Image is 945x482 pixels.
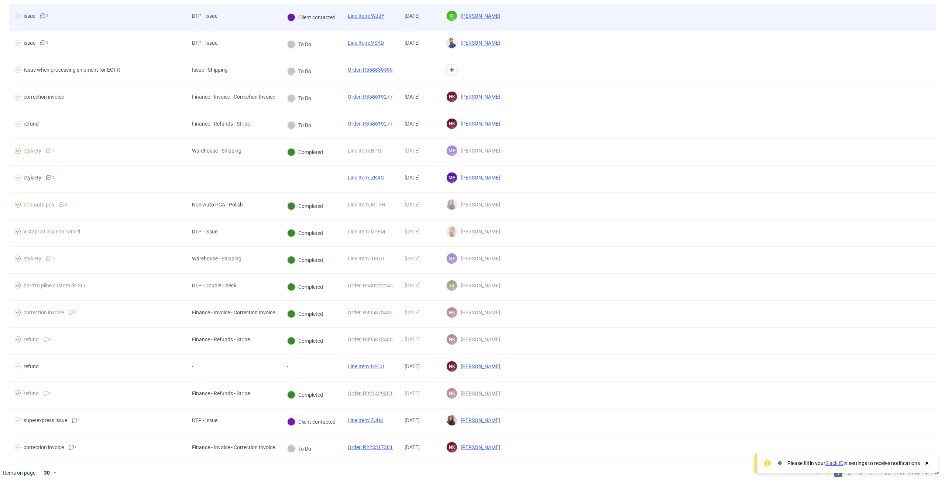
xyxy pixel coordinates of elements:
div: DTP - Issue [192,229,217,235]
figcaption: NK [447,361,457,372]
span: [PERSON_NAME] [458,175,500,181]
div: Completed [287,256,323,264]
div: Warehouse - Shipping [192,148,241,154]
span: 1 [75,310,77,315]
span: [PERSON_NAME] [458,417,500,423]
span: 1 [78,417,80,423]
span: [PERSON_NAME] [458,121,500,127]
div: refund [24,363,39,369]
figcaption: NK [447,307,457,318]
figcaption: MF [447,253,457,264]
div: bardzo pilne custom dc 3LI [24,283,85,288]
a: Order: R358619277 [348,94,393,100]
figcaption: NK [447,119,457,129]
div: correction invoice [24,444,64,450]
a: Line Item: VSKD [348,40,384,46]
img: Sandra Beśka [447,415,457,425]
span: [DATE] [405,175,420,181]
div: Completed [287,202,323,210]
div: issue [24,40,35,46]
span: 1 [46,40,48,46]
div: refund [24,336,39,342]
div: DTP - Issue [192,13,217,19]
span: 1 [52,256,54,261]
a: Line Item: DPEM [348,229,385,235]
img: Sandra Beśka [447,199,457,210]
div: To Do [287,94,311,102]
span: [PERSON_NAME] [458,40,500,46]
span: [PERSON_NAME] [458,363,500,369]
div: Completed [287,337,323,345]
span: Items on page: [3,469,37,476]
div: To Do [287,445,311,453]
a: Line Item: BPQF [348,148,384,154]
span: [PERSON_NAME] [458,202,500,208]
div: etykiety [24,148,41,154]
a: Order: R895873483 [348,310,393,315]
div: Issue when processing shipment for EOFR [24,67,120,73]
div: Completed [287,148,323,156]
a: Order: R558839599 [348,67,393,73]
figcaption: MF [447,146,457,156]
span: [DATE] [405,148,420,154]
div: DTP - Double Check [192,283,236,288]
span: [DATE] [405,202,420,208]
span: 3 [65,202,67,208]
span: 1 [49,336,52,342]
div: Please fill in your in settings to receive notifications [787,459,920,467]
div: 30 [39,468,53,478]
span: [DATE] [405,417,420,423]
span: [DATE] [405,40,420,46]
div: Completed [287,310,323,318]
a: Order: R223317381 [348,444,393,450]
div: Finance - Refunds - Stripe [192,390,250,396]
figcaption: EJ [447,280,457,291]
span: 1198 [908,468,920,477]
span: [PERSON_NAME] [458,310,500,315]
div: superexpress issue [24,417,67,423]
a: Line Item: ZJUK [348,417,384,423]
div: To Do [287,121,311,129]
div: - [192,363,210,369]
div: Completed [287,391,323,399]
div: Finance - Invoice - Correction Invoice [192,444,275,450]
span: [DATE] [405,121,420,127]
div: issue [24,13,35,19]
span: [PERSON_NAME] [458,256,500,261]
figcaption: NK [447,442,457,452]
span: [DATE] [405,390,420,396]
span: [DATE] [405,336,420,342]
div: Completed [287,229,323,237]
span: 1 [834,468,842,477]
div: etykiety [24,175,41,181]
a: Order: R921429381 [348,390,393,396]
div: - [192,175,210,181]
span: [PERSON_NAME] [458,13,500,19]
span: 1 [49,390,52,396]
div: etykiety [24,256,41,261]
a: Order: R358619277 [348,121,393,127]
img: Slack [776,459,784,467]
span: 1 [75,444,77,450]
span: [DATE] [405,13,420,19]
a: Order: R630222245 [348,283,393,288]
div: Finance - Invoice - Correction Invoice [192,310,275,315]
a: Line Item: MTRH [348,202,385,208]
span: 1196 [879,468,890,477]
span: 1 [52,175,54,181]
span: 3 [856,468,865,477]
span: [DATE] [405,283,420,288]
figcaption: GL [447,11,457,21]
figcaption: NK [447,388,457,399]
div: Warehouse - Shipping [192,256,241,261]
div: Finance - Refunds - Stripe [192,336,250,342]
figcaption: NK [447,334,457,345]
div: refund [24,121,39,127]
figcaption: NK [447,92,457,102]
span: 2 [46,13,48,19]
a: Line Item: ZKXG [348,175,384,181]
span: ... [867,468,876,477]
div: To Do [287,40,311,48]
img: Michał Rachański [447,38,457,48]
span: [PERSON_NAME] [458,336,500,342]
